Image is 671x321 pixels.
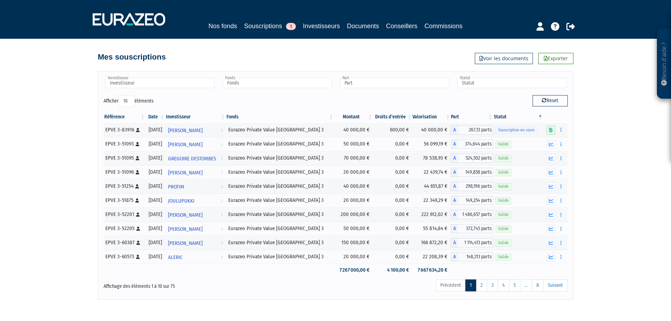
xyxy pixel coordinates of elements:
div: EPVE 3-60387 [105,239,143,246]
span: A [451,182,458,191]
i: [Français] Personne physique [136,142,139,146]
td: 22 439,74 € [412,165,451,179]
span: JOULUPUKKI [168,195,194,208]
span: 149,858 parts [458,168,493,177]
div: A - Eurazeo Private Value Europe 3 [451,182,493,191]
td: 0,00 € [373,208,412,222]
td: 7 267 000,00 € [334,264,373,276]
th: Fonds: activer pour trier la colonne par ordre croissant [226,111,334,123]
span: 1 [286,23,296,30]
span: 372,745 parts [458,224,493,233]
span: Valide [496,183,511,190]
td: 0,00 € [373,222,412,236]
span: Valide [496,240,511,246]
div: A - Eurazeo Private Value Europe 3 [451,252,493,261]
div: EPVE 3-52205 [105,225,143,232]
th: Investisseur: activer pour trier la colonne par ordre croissant [165,111,226,123]
select: Afficheréléments [119,95,135,107]
td: 150 000,00 € [334,236,373,250]
span: [PERSON_NAME] [168,166,203,179]
div: A - Eurazeo Private Value Europe 3 [451,196,493,205]
span: Valide [496,226,511,232]
a: Nos fonds [209,21,237,31]
i: [Français] Personne physique [136,227,140,231]
span: A [451,210,458,219]
td: 20 000,00 € [334,165,373,179]
div: Eurazeo Private Value [GEOGRAPHIC_DATA] 3 [228,183,332,190]
i: [Français] Personne physique [136,156,139,160]
td: 0,00 € [373,179,412,193]
a: 1 [465,279,476,291]
div: A - Eurazeo Private Value Europe 3 [451,125,493,135]
p: Besoin d'aide ? [660,32,668,95]
div: [DATE] [148,168,163,176]
td: 22 349,29 € [412,193,451,208]
td: 44 651,87 € [412,179,451,193]
i: Voir l'investisseur [220,166,223,179]
div: [DATE] [148,140,163,148]
th: Valorisation: activer pour trier la colonne par ordre croissant [412,111,451,123]
td: 200 000,00 € [334,208,373,222]
span: 148,313 parts [458,252,493,261]
i: Voir l'investisseur [220,152,223,165]
div: [DATE] [148,239,163,246]
td: 56 099,19 € [412,137,451,151]
span: ALERIC [168,251,183,264]
td: 222 612,02 € [412,208,451,222]
td: 78 538,93 € [412,151,451,165]
span: A [451,168,458,177]
div: Eurazeo Private Value [GEOGRAPHIC_DATA] 3 [228,225,332,232]
td: 0,00 € [373,137,412,151]
span: Valide [496,197,511,204]
span: 149,254 parts [458,196,493,205]
span: [PERSON_NAME] [168,209,203,222]
span: 1 114,413 parts [458,238,493,247]
div: A - Eurazeo Private Value Europe 3 [451,154,493,163]
div: EPVE 3-51875 [105,197,143,204]
div: Eurazeo Private Value [GEOGRAPHIC_DATA] 3 [228,253,332,260]
td: 0,00 € [373,151,412,165]
span: PROTIM [168,180,184,193]
span: Valide [496,141,511,148]
i: [Français] Personne physique [135,184,139,189]
div: A - Eurazeo Private Value Europe 3 [451,140,493,149]
div: Eurazeo Private Value [GEOGRAPHIC_DATA] 3 [228,168,332,176]
div: EPVE 3-51095 [105,154,143,162]
td: 20 000,00 € [334,250,373,264]
td: 40 000,00 € [412,123,451,137]
a: JOULUPUKKI [165,193,226,208]
a: [PERSON_NAME] [165,222,226,236]
div: Eurazeo Private Value [GEOGRAPHIC_DATA] 3 [228,140,332,148]
span: [PERSON_NAME] [168,237,203,250]
th: Droits d'entrée: activer pour trier la colonne par ordre croissant [373,111,412,123]
span: A [451,238,458,247]
th: Référence : activer pour trier la colonne par ordre croissant [104,111,146,123]
div: EPVE 3-60573 [105,253,143,260]
i: [Français] Personne physique [135,198,139,203]
div: Eurazeo Private Value [GEOGRAPHIC_DATA] 3 [228,154,332,162]
span: [PERSON_NAME] [168,124,203,137]
td: 55 814,84 € [412,222,451,236]
td: 0,00 € [373,236,412,250]
i: Voir l'investisseur [220,209,223,222]
th: Montant: activer pour trier la colonne par ordre croissant [334,111,373,123]
a: Voir les documents [475,53,533,64]
td: 7 667 634,20 € [412,264,451,276]
a: 5 [509,279,520,291]
i: Voir l'investisseur [220,195,223,208]
img: 1732889491-logotype_eurazeo_blanc_rvb.png [93,13,165,26]
a: Exporter [538,53,573,64]
h4: Mes souscriptions [98,53,166,61]
i: [Français] Personne physique [136,212,140,217]
div: Eurazeo Private Value [GEOGRAPHIC_DATA] 3 [228,211,332,218]
i: Voir l'investisseur [220,237,223,250]
div: EPVE 3-83916 [105,126,143,134]
span: 524,502 parts [458,154,493,163]
i: Voir l'investisseur [220,251,223,264]
span: Souscription en cours [496,127,537,134]
a: [PERSON_NAME] [165,236,226,250]
td: 50 000,00 € [334,222,373,236]
a: 4 [498,279,509,291]
div: EPVE 3-51093 [105,140,143,148]
a: [PERSON_NAME] [165,165,226,179]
